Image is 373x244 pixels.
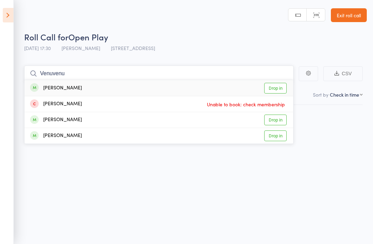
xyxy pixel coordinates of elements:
button: CSV [323,66,363,81]
div: Atten­dances [235,108,363,126]
span: [STREET_ADDRESS] [111,45,155,51]
div: [PERSON_NAME] [30,84,82,92]
span: Roll Call for [24,31,68,42]
span: Unable to book: check membership [205,99,287,109]
span: [DATE] 17:30 [24,45,51,51]
input: Search by name [24,66,294,81]
a: Exit roll call [331,8,367,22]
div: for membership [238,118,360,123]
a: Drop in [264,115,287,125]
label: Sort by [313,91,328,98]
div: [PERSON_NAME] [30,132,82,140]
div: Check in time [330,91,359,98]
div: [PERSON_NAME] [30,100,82,108]
span: [PERSON_NAME] [61,45,100,51]
a: Drop in [264,130,287,141]
div: [PERSON_NAME] [30,116,82,124]
span: Open Play [68,31,108,42]
a: Drop in [264,83,287,94]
